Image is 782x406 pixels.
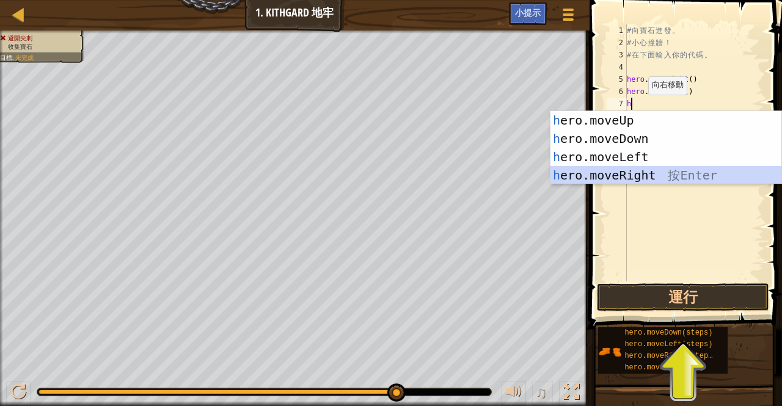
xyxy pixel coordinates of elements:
[607,98,627,110] div: 7
[624,340,712,349] span: hero.moveLeft(steps)
[624,352,717,360] span: hero.moveRight(steps)
[6,381,31,406] button: Ctrl + P: Pause
[607,110,627,122] div: 8
[15,54,33,61] span: 未完成
[624,328,712,337] span: hero.moveDown(steps)
[515,7,541,18] span: 小提示
[607,24,627,37] div: 1
[597,283,769,311] button: 運行
[8,43,32,50] span: 收集寶石
[535,383,547,401] span: ♫
[532,381,553,406] button: ♫
[607,37,627,49] div: 2
[607,73,627,85] div: 5
[8,35,32,42] span: 避開尖刺
[502,381,526,406] button: 調整音量
[553,2,583,31] button: 顯示遊戲選單
[607,49,627,61] div: 3
[607,85,627,98] div: 6
[607,61,627,73] div: 4
[598,340,621,363] img: portrait.png
[559,381,583,406] button: 切換全螢幕
[652,81,684,90] code: 向右移動
[12,54,15,61] span: :
[624,363,704,372] span: hero.moveUp(steps)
